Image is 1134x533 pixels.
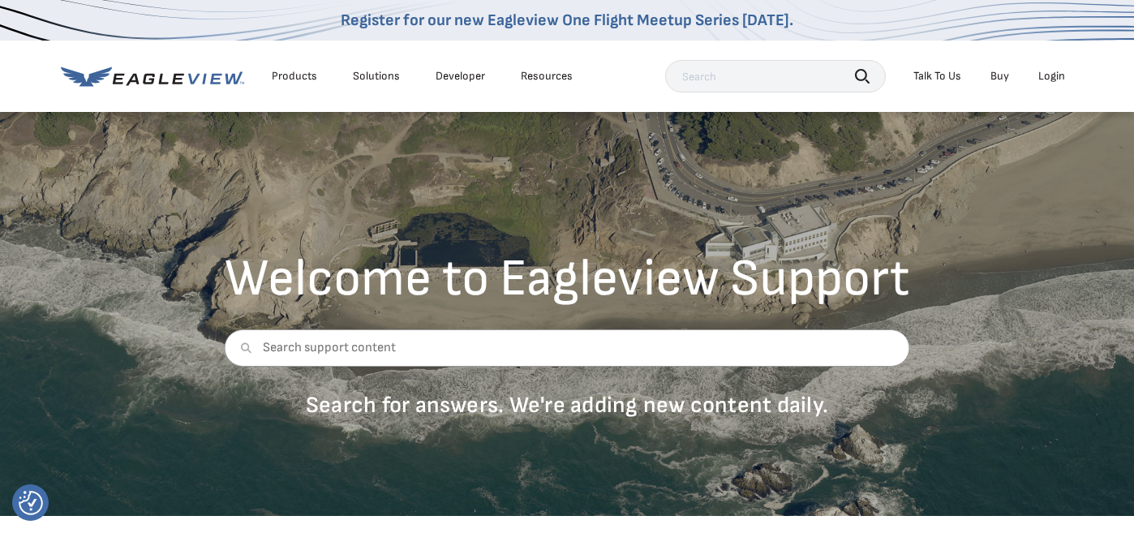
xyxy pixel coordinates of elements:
[19,491,43,515] img: Revisit consent button
[341,11,793,30] a: Register for our new Eagleview One Flight Meetup Series [DATE].
[353,69,400,84] div: Solutions
[225,329,910,367] input: Search support content
[990,69,1009,84] a: Buy
[665,60,886,92] input: Search
[436,69,485,84] a: Developer
[1038,69,1065,84] div: Login
[225,391,910,419] p: Search for answers. We're adding new content daily.
[19,491,43,515] button: Consent Preferences
[913,69,961,84] div: Talk To Us
[521,69,573,84] div: Resources
[225,253,910,305] h2: Welcome to Eagleview Support
[272,69,317,84] div: Products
